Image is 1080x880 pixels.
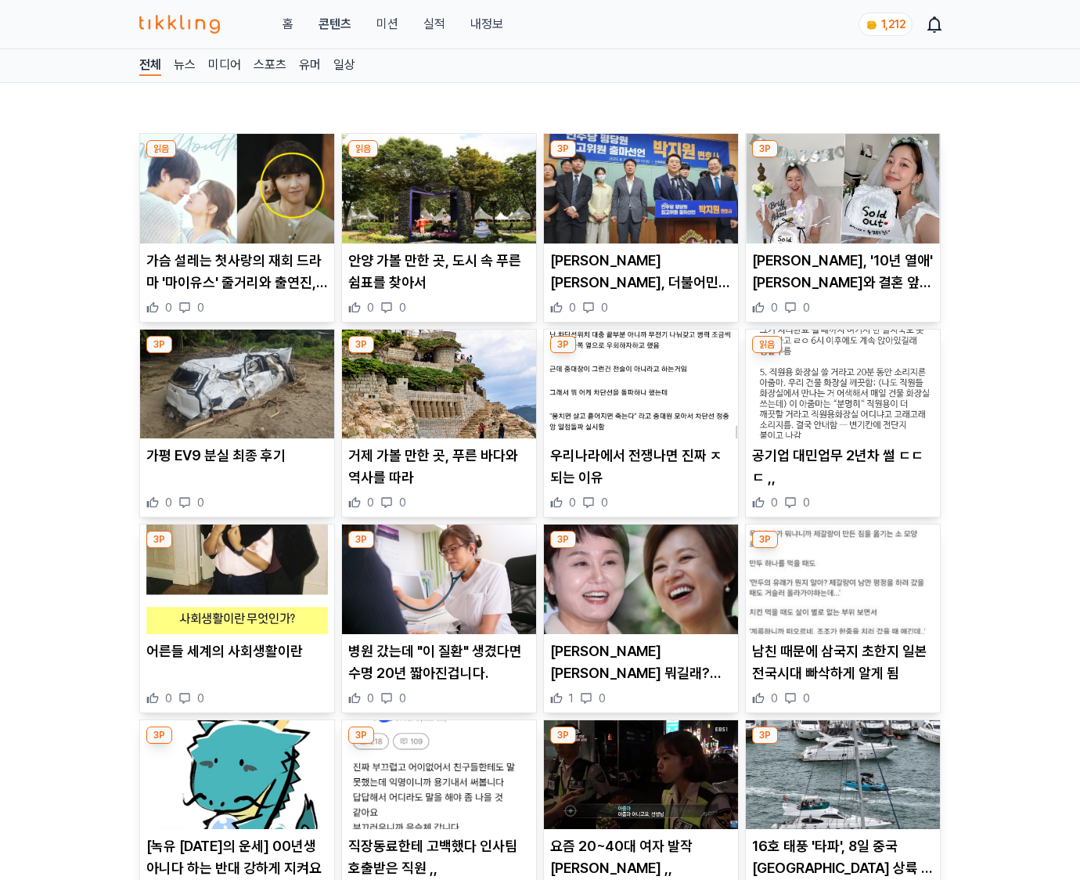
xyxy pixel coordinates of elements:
span: 0 [803,495,810,510]
div: 3P [348,727,374,744]
p: 직장동료한테 고백했다 인사팀 호출받은 직원 ,, [348,835,530,879]
div: 읽음 안양 가볼 만한 곳, 도시 속 푸른 쉼표를 찾아서 안양 가볼 만한 곳, 도시 속 푸른 쉼표를 찾아서 0 0 [341,133,537,323]
div: 3P 우리나라에서 전쟁나면 진짜 ㅈ되는 이유 우리나라에서 전쟁나면 진짜 ㅈ되는 이유 0 0 [543,329,739,518]
div: 3P [146,531,172,548]
a: 실적 [423,15,445,34]
img: 김가은, '10년 열애' 윤선우와 결혼 앞두고 브라이덜 샤워 "고마워 사랑해" [746,134,940,243]
p: [PERSON_NAME], '10년 열애' [PERSON_NAME]와 결혼 앞두고 [PERSON_NAME] 샤워 "고마워 사랑해" [752,250,934,294]
div: 3P 가평 EV9 분실 최종 후기 가평 EV9 분실 최종 후기 0 0 [139,329,335,518]
p: 공기업 대민업무 2년차 썰 ㄷㄷㄷ ,, [752,445,934,489]
p: 요즘 20~40대 여자 발작 [PERSON_NAME] ,, [550,835,732,879]
span: 0 [197,495,204,510]
a: 유머 [299,56,321,76]
span: 0 [601,300,608,316]
p: 어른들 세계의 사회생활이란 [146,640,328,662]
div: 3P [146,727,172,744]
p: 안양 가볼 만한 곳, 도시 속 푸른 쉼표를 찾아서 [348,250,530,294]
a: 콘텐츠 [319,15,351,34]
span: 1 [569,691,574,706]
img: 어른들 세계의 사회생활이란 [140,525,334,634]
span: 0 [599,691,606,706]
div: 3P 거제 가볼 만한 곳, 푸른 바다와 역사를 따라 거제 가볼 만한 곳, 푸른 바다와 역사를 따라 0 0 [341,329,537,518]
img: [녹유 오늘의 운세] 00년생 아니다 하는 반대 강하게 지켜요 [140,720,334,830]
span: 0 [399,300,406,316]
img: 직장동료한테 고백했다 인사팀 호출받은 직원 ,, [342,720,536,830]
img: 박지원 후보, 더불어민주당 평당원 최고위원 '4인 결선' 진출 [544,134,738,243]
span: 0 [197,691,204,706]
span: 0 [399,691,406,706]
a: 스포츠 [254,56,286,76]
p: 병원 갔는데 "이 질환" 생겼다면 수명 20년 짧아진겁니다. [348,640,530,684]
img: 거제 가볼 만한 곳, 푸른 바다와 역사를 따라 [342,330,536,439]
span: 0 [569,495,576,510]
img: 티끌링 [139,15,220,34]
span: 0 [165,691,172,706]
div: 읽음 [348,140,378,157]
div: 3P [752,531,778,548]
p: 가슴 설레는 첫사랑의 재회 드라마 '마이유스' 줄거리와 출연진, 등장인물 등 관련 정보 총정리 (+시청률, [PERSON_NAME], 노래, 아역) [146,250,328,294]
span: 0 [197,300,204,316]
span: 0 [165,495,172,510]
a: 일상 [333,56,355,76]
a: coin 1,212 [859,13,909,36]
a: 내정보 [470,15,503,34]
div: 읽음 가슴 설레는 첫사랑의 재회 드라마 '마이유스' 줄거리와 출연진, 등장인물 등 관련 정보 총정리 (+시청률, OTT, 노래, 아역) 가슴 설레는 첫사랑의 재회 드라마 '마... [139,133,335,323]
div: 3P 박지원 후보, 더불어민주당 평당원 최고위원 '4인 결선' 진출 [PERSON_NAME] [PERSON_NAME], 더불어민주당 평당원 최고위원 '4인 결선' 진출 0 0 [543,133,739,323]
span: 0 [367,300,374,316]
span: 0 [367,691,374,706]
div: 3P 남친 때문에 삼국지 초한지 일본 전국시대 빠삭하게 알게 됨 남친 때문에 삼국지 초한지 일본 전국시대 빠삭하게 알게 됨 0 0 [745,524,941,713]
img: 남친 때문에 삼국지 초한지 일본 전국시대 빠삭하게 알게 됨 [746,525,940,634]
div: 3P [146,336,172,353]
p: 우리나라에서 전쟁나면 진짜 ㅈ되는 이유 [550,445,732,489]
div: 3P [348,531,374,548]
span: 0 [771,691,778,706]
span: 0 [367,495,374,510]
span: 0 [771,495,778,510]
p: [PERSON_NAME] [PERSON_NAME], 더불어민주당 평당원 최고위원 '4인 결선' 진출 [550,250,732,294]
div: 읽음 [146,140,176,157]
div: 3P [752,140,778,157]
p: [PERSON_NAME] [PERSON_NAME] 뭐길래? [PERSON_NAME] "잘 견디고 있지, 허망해 말고" 의미심장 글 화제 (+투병, 건강, 암) [550,640,732,684]
span: 0 [569,300,576,316]
p: 16호 태풍 '타파', 8일 중국 [GEOGRAPHIC_DATA] 상륙 예정 [752,835,934,879]
img: 박미선 병명 뭐길래? 이경실 "잘 견디고 있지, 허망해 말고" 의미심장 글 화제 (+투병, 건강, 암) [544,525,738,634]
a: 뉴스 [174,56,196,76]
p: [녹유 [DATE]의 운세] 00년생 아니다 하는 반대 강하게 지켜요 [146,835,328,879]
div: 3P [752,727,778,744]
span: 0 [803,691,810,706]
span: 0 [165,300,172,316]
a: 미디어 [208,56,241,76]
p: 남친 때문에 삼국지 초한지 일본 전국시대 빠삭하게 알게 됨 [752,640,934,684]
div: 3P [550,140,576,157]
p: 가평 EV9 분실 최종 후기 [146,445,328,467]
div: 3P 김가은, '10년 열애' 윤선우와 결혼 앞두고 브라이덜 샤워 "고마워 사랑해" [PERSON_NAME], '10년 열애' [PERSON_NAME]와 결혼 앞두고 [PER... [745,133,941,323]
img: 안양 가볼 만한 곳, 도시 속 푸른 쉼표를 찾아서 [342,134,536,243]
a: 홈 [283,15,293,34]
div: 3P [550,727,576,744]
span: 0 [399,495,406,510]
img: 가슴 설레는 첫사랑의 재회 드라마 '마이유스' 줄거리와 출연진, 등장인물 등 관련 정보 총정리 (+시청률, OTT, 노래, 아역) [140,134,334,243]
a: 전체 [139,56,161,76]
span: 0 [771,300,778,316]
img: 16호 태풍 '타파', 8일 중국 광둥성 상륙 예정 [746,720,940,830]
span: 1,212 [881,18,905,31]
div: 읽음 공기업 대민업무 2년차 썰 ㄷㄷㄷ ,, 공기업 대민업무 2년차 썰 ㄷㄷㄷ ,, 0 0 [745,329,941,518]
div: 3P [550,531,576,548]
span: 0 [803,300,810,316]
span: 0 [601,495,608,510]
button: 미션 [376,15,398,34]
img: 요즘 20~40대 여자 발작 버튼 ,, [544,720,738,830]
div: 3P [348,336,374,353]
img: 공기업 대민업무 2년차 썰 ㄷㄷㄷ ,, [746,330,940,439]
div: 3P [550,336,576,353]
img: 가평 EV9 분실 최종 후기 [140,330,334,439]
img: coin [866,19,878,31]
p: 거제 가볼 만한 곳, 푸른 바다와 역사를 따라 [348,445,530,489]
div: 3P 병원 갔는데 "이 질환" 생겼다면 수명 20년 짧아진겁니다. 병원 갔는데 "이 질환" 생겼다면 수명 20년 짧아진겁니다. 0 0 [341,524,537,713]
img: 우리나라에서 전쟁나면 진짜 ㅈ되는 이유 [544,330,738,439]
div: 3P 어른들 세계의 사회생활이란 어른들 세계의 사회생활이란 0 0 [139,524,335,713]
img: 병원 갔는데 "이 질환" 생겼다면 수명 20년 짧아진겁니다. [342,525,536,634]
div: 3P 박미선 병명 뭐길래? 이경실 "잘 견디고 있지, 허망해 말고" 의미심장 글 화제 (+투병, 건강, 암) [PERSON_NAME] [PERSON_NAME] 뭐길래? [PE... [543,524,739,713]
div: 읽음 [752,336,782,353]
